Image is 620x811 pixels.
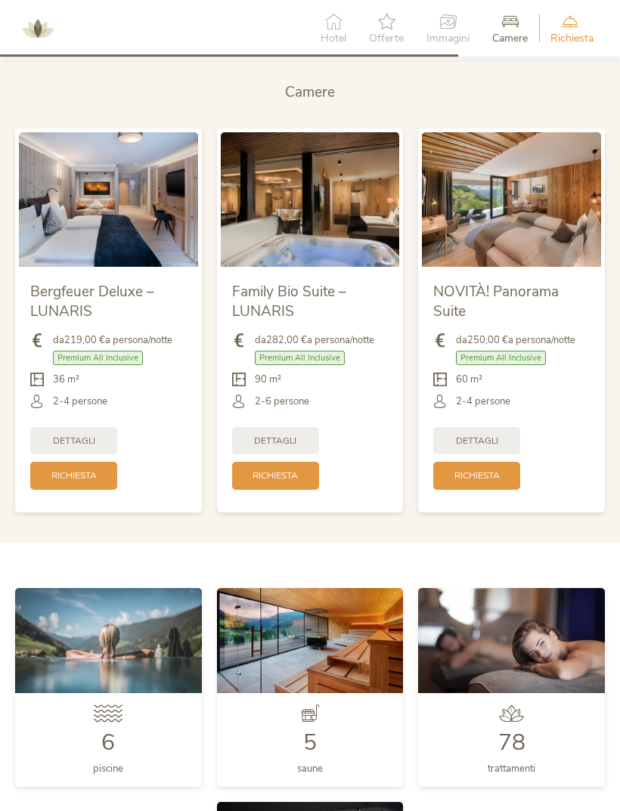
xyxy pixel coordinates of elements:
[53,351,143,365] span: Premium All Inclusive
[93,762,123,775] span: piscine
[433,282,559,322] span: NOVITÀ! Panorama Suite
[51,469,97,482] span: Richiesta
[53,373,79,386] span: 36 m²
[467,333,508,347] b: 250,00 €
[15,23,60,33] a: AMONTI & LUNARIS Wellnessresort
[456,373,482,386] span: 60 m²
[30,282,154,322] span: Bergfeuer Deluxe – LUNARIS
[456,333,575,347] span: da a persona/notte
[253,469,298,482] span: Richiesta
[101,727,115,758] span: 6
[15,6,60,51] img: AMONTI & LUNARIS Wellnessresort
[321,33,346,44] span: Hotel
[266,333,307,347] b: 282,00 €
[19,132,198,266] img: Bergfeuer Deluxe – LUNARIS
[285,82,335,102] span: Camere
[53,395,107,408] span: 2-4 persone
[456,351,546,365] span: Premium All Inclusive
[255,395,309,408] span: 2-6 persone
[254,435,296,447] span: Dettagli
[454,469,500,482] span: Richiesta
[498,727,525,758] span: 78
[221,132,400,266] img: Family Bio Suite – LUNARIS
[422,132,601,266] img: NOVITÀ! Panorama Suite
[53,333,172,347] span: da a persona/notte
[456,435,498,447] span: Dettagli
[303,727,317,758] span: 5
[369,33,404,44] span: Offerte
[255,333,374,347] span: da a persona/notte
[550,33,594,44] span: Richiesta
[255,351,345,365] span: Premium All Inclusive
[232,282,346,322] span: Family Bio Suite – LUNARIS
[488,762,535,775] span: trattamenti
[426,33,470,44] span: Immagini
[492,33,528,44] span: Camere
[64,333,105,347] b: 219,00 €
[255,373,281,386] span: 90 m²
[297,762,323,775] span: saune
[53,435,95,447] span: Dettagli
[456,395,510,408] span: 2-4 persone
